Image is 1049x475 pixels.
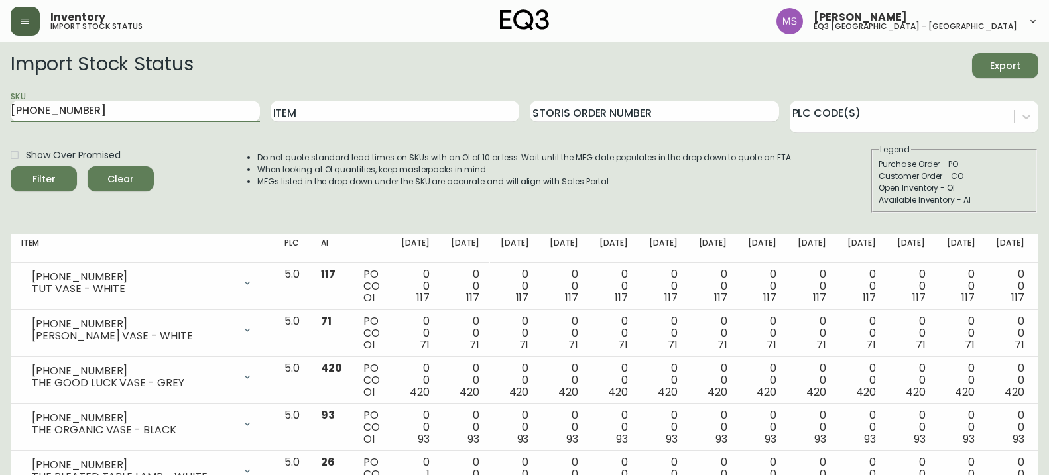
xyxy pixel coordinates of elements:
[639,234,688,263] th: [DATE]
[658,384,678,399] span: 420
[32,318,234,330] div: [PHONE_NUMBER]
[737,234,787,263] th: [DATE]
[847,409,876,445] div: 0 0
[517,431,529,447] span: 93
[618,337,628,352] span: 71
[401,315,430,351] div: 0 0
[98,171,143,187] span: Clear
[616,431,628,447] span: 93
[947,409,975,445] div: 0 0
[914,431,926,447] span: 93
[401,362,430,398] div: 0 0
[274,234,310,263] th: PLC
[274,310,310,357] td: 5.0
[887,234,936,263] th: [DATE]
[649,362,678,398] div: 0 0
[418,431,430,447] span: 93
[666,431,678,447] span: 93
[879,158,1030,170] div: Purchase Order - PO
[391,234,440,263] th: [DATE]
[847,268,876,304] div: 0 0
[32,365,234,377] div: [PHONE_NUMBER]
[787,234,837,263] th: [DATE]
[897,268,926,304] div: 0 0
[32,377,234,389] div: THE GOOD LUCK VASE - GREY
[274,357,310,404] td: 5.0
[11,53,193,78] h2: Import Stock Status
[466,290,479,305] span: 117
[565,290,578,305] span: 117
[879,144,911,156] legend: Legend
[257,176,793,187] li: MFGs listed in the drop down under the SKU are accurate and will align with Sales Portal.
[310,234,353,263] th: AI
[615,290,628,305] span: 117
[363,409,380,445] div: PO CO
[996,315,1024,351] div: 0 0
[717,337,727,352] span: 71
[321,360,342,376] span: 420
[837,234,887,263] th: [DATE]
[963,431,975,447] span: 93
[566,431,578,447] span: 93
[490,234,540,263] th: [DATE]
[363,431,375,447] span: OI
[1015,337,1024,352] span: 71
[21,409,263,439] div: [PHONE_NUMBER]THE ORGANIC VASE - BLACK
[32,459,234,471] div: [PHONE_NUMBER]
[26,148,121,162] span: Show Over Promised
[912,290,926,305] span: 117
[32,330,234,342] div: [PERSON_NAME] VASE - WHITE
[813,290,826,305] span: 117
[589,234,639,263] th: [DATE]
[955,384,975,399] span: 420
[1005,384,1024,399] span: 420
[763,290,776,305] span: 117
[996,409,1024,445] div: 0 0
[321,407,335,423] span: 93
[863,290,876,305] span: 117
[765,431,776,447] span: 93
[649,268,678,304] div: 0 0
[401,409,430,445] div: 0 0
[996,268,1024,304] div: 0 0
[965,337,975,352] span: 71
[816,337,826,352] span: 71
[699,268,727,304] div: 0 0
[509,384,529,399] span: 420
[936,234,986,263] th: [DATE]
[599,315,628,351] div: 0 0
[469,337,479,352] span: 71
[501,315,529,351] div: 0 0
[668,337,678,352] span: 71
[11,234,274,263] th: Item
[879,170,1030,182] div: Customer Order - CO
[814,12,907,23] span: [PERSON_NAME]
[451,409,479,445] div: 0 0
[451,315,479,351] div: 0 0
[32,412,234,424] div: [PHONE_NUMBER]
[897,362,926,398] div: 0 0
[879,182,1030,194] div: Open Inventory - OI
[947,362,975,398] div: 0 0
[451,268,479,304] div: 0 0
[363,268,380,304] div: PO CO
[410,384,430,399] span: 420
[814,431,826,447] span: 93
[363,337,375,352] span: OI
[274,404,310,451] td: 5.0
[748,315,776,351] div: 0 0
[798,315,826,351] div: 0 0
[599,362,628,398] div: 0 0
[608,384,628,399] span: 420
[88,166,154,191] button: Clear
[649,315,678,351] div: 0 0
[767,337,776,352] span: 71
[501,362,529,398] div: 0 0
[519,337,529,352] span: 71
[1013,431,1024,447] span: 93
[916,337,926,352] span: 71
[21,362,263,392] div: [PHONE_NUMBER]THE GOOD LUCK VASE - GREY
[985,234,1035,263] th: [DATE]
[32,424,234,436] div: THE ORGANIC VASE - BLACK
[814,23,1017,30] h5: eq3 [GEOGRAPHIC_DATA] - [GEOGRAPHIC_DATA]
